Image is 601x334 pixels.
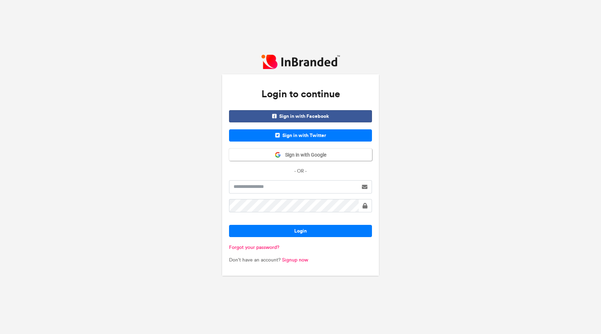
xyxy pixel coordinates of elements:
a: Signup now [282,257,308,263]
span: Sign in with Twitter [229,129,372,142]
h3: Login to continue [229,81,372,107]
span: Sign in with Google [281,152,326,159]
span: Sign in with Facebook [229,110,372,122]
p: Don't have an account? [229,257,372,264]
a: Forgot your password? [229,244,279,250]
img: InBranded Logo [261,55,340,69]
button: Login [229,225,372,237]
p: - OR - [229,168,372,175]
button: Sign in with Google [229,149,372,161]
